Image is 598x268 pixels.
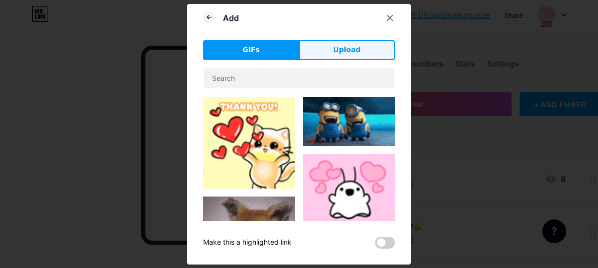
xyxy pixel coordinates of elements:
[203,40,299,60] button: GIFs
[204,68,394,88] input: Search
[333,45,361,55] span: Upload
[303,154,395,246] img: Gihpy
[242,45,260,55] span: GIFs
[299,40,395,60] button: Upload
[203,97,295,189] img: Gihpy
[303,97,395,146] img: Gihpy
[223,12,239,24] div: Add
[203,237,292,249] div: Make this a highlighted link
